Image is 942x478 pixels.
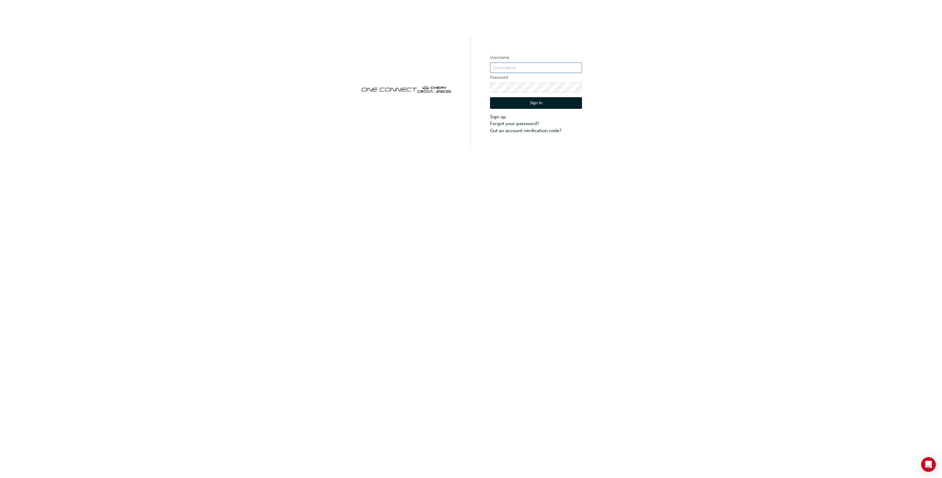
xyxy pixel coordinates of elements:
[490,54,582,61] label: Username
[360,81,452,97] img: oneconnect
[490,97,582,109] button: Sign In
[490,127,582,134] a: Got an account verification code?
[490,113,582,120] a: Sign up
[921,457,936,472] div: Open Intercom Messenger
[490,63,582,73] input: Username
[490,74,582,81] label: Password
[490,120,582,127] a: Forgot your password?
